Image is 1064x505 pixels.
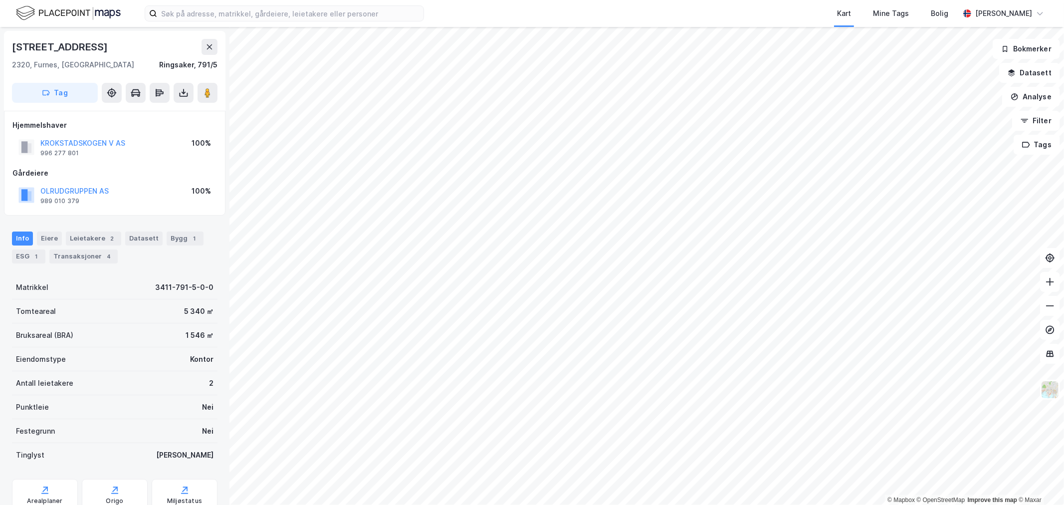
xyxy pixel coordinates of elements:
[16,329,73,341] div: Bruksareal (BRA)
[202,425,213,437] div: Nei
[12,39,110,55] div: [STREET_ADDRESS]
[16,305,56,317] div: Tomteareal
[1014,135,1060,155] button: Tags
[993,39,1060,59] button: Bokmerker
[1014,457,1064,505] div: Kontrollprogram for chat
[12,119,217,131] div: Hjemmelshaver
[968,497,1017,504] a: Improve this map
[1014,457,1064,505] iframe: Chat Widget
[12,59,134,71] div: 2320, Furnes, [GEOGRAPHIC_DATA]
[887,497,915,504] a: Mapbox
[107,234,117,244] div: 2
[12,167,217,179] div: Gårdeiere
[16,377,73,389] div: Antall leietakere
[157,6,424,21] input: Søk på adresse, matrikkel, gårdeiere, leietakere eller personer
[12,83,98,103] button: Tag
[192,185,211,197] div: 100%
[16,353,66,365] div: Eiendomstype
[873,7,909,19] div: Mine Tags
[12,250,45,263] div: ESG
[40,149,79,157] div: 996 277 801
[16,425,55,437] div: Festegrunn
[190,353,213,365] div: Kontor
[125,232,163,246] div: Datasett
[104,252,114,261] div: 4
[837,7,851,19] div: Kart
[167,497,202,505] div: Miljøstatus
[37,232,62,246] div: Eiere
[66,232,121,246] div: Leietakere
[31,252,41,261] div: 1
[202,401,213,413] div: Nei
[1041,380,1060,399] img: Z
[16,4,121,22] img: logo.f888ab2527a4732fd821a326f86c7f29.svg
[931,7,948,19] div: Bolig
[1002,87,1060,107] button: Analyse
[190,234,200,244] div: 1
[106,497,124,505] div: Origo
[975,7,1032,19] div: [PERSON_NAME]
[999,63,1060,83] button: Datasett
[192,137,211,149] div: 100%
[167,232,204,246] div: Bygg
[917,497,965,504] a: OpenStreetMap
[155,281,213,293] div: 3411-791-5-0-0
[49,250,118,263] div: Transaksjoner
[16,281,48,293] div: Matrikkel
[184,305,213,317] div: 5 340 ㎡
[1012,111,1060,131] button: Filter
[27,497,62,505] div: Arealplaner
[156,449,213,461] div: [PERSON_NAME]
[209,377,213,389] div: 2
[16,449,44,461] div: Tinglyst
[16,401,49,413] div: Punktleie
[12,232,33,246] div: Info
[186,329,213,341] div: 1 546 ㎡
[159,59,217,71] div: Ringsaker, 791/5
[40,197,79,205] div: 989 010 379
